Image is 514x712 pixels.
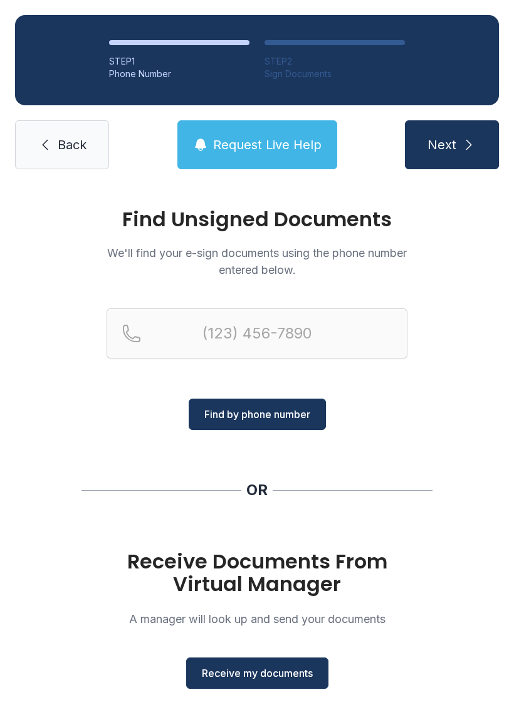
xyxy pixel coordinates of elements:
[109,55,249,68] div: STEP 1
[265,68,405,80] div: Sign Documents
[107,308,407,359] input: Reservation phone number
[427,136,456,154] span: Next
[246,480,268,500] div: OR
[107,209,407,229] h1: Find Unsigned Documents
[213,136,322,154] span: Request Live Help
[58,136,87,154] span: Back
[107,244,407,278] p: We'll find your e-sign documents using the phone number entered below.
[109,68,249,80] div: Phone Number
[265,55,405,68] div: STEP 2
[107,610,407,627] p: A manager will look up and send your documents
[204,407,310,422] span: Find by phone number
[107,550,407,595] h1: Receive Documents From Virtual Manager
[202,666,313,681] span: Receive my documents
